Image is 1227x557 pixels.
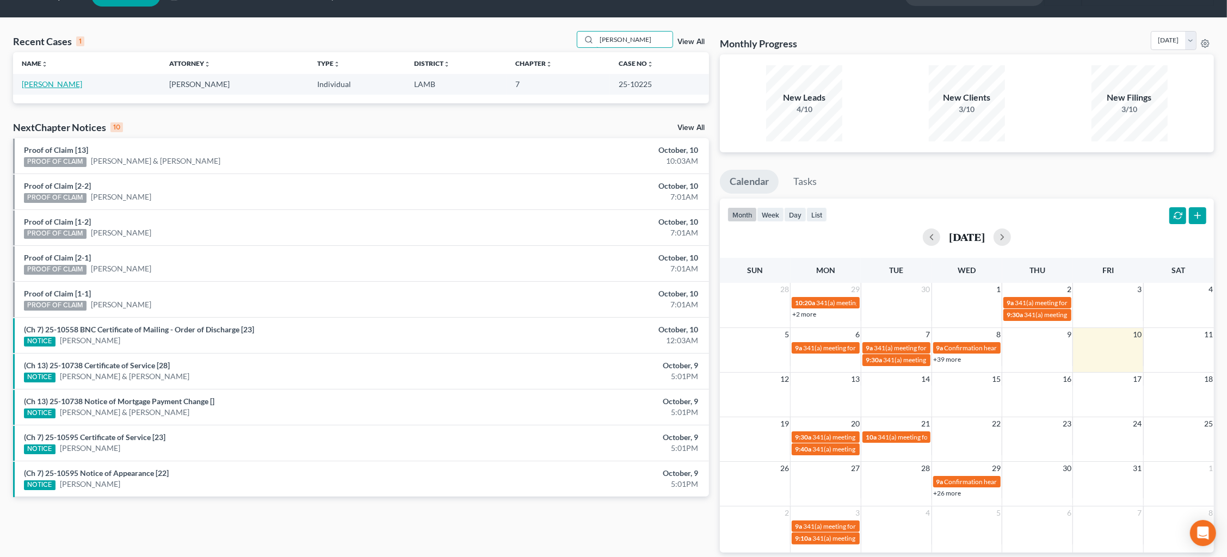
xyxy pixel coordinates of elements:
[91,299,151,310] a: [PERSON_NAME]
[1066,283,1072,296] span: 2
[866,356,882,364] span: 9:30a
[889,265,903,275] span: Tue
[480,443,698,454] div: 5:01PM
[1024,311,1129,319] span: 341(a) meeting for [PERSON_NAME]
[24,468,169,478] a: (Ch 7) 25-10595 Notice of Appearance [22]
[936,344,944,352] span: 9a
[850,283,861,296] span: 29
[720,170,779,194] a: Calendar
[1137,283,1143,296] span: 3
[816,299,921,307] span: 341(a) meeting for [PERSON_NAME]
[91,227,151,238] a: [PERSON_NAME]
[806,207,827,222] button: list
[405,74,507,94] td: LAMB
[24,145,88,154] a: Proof of Claim [13]
[958,265,976,275] span: Wed
[1007,311,1023,319] span: 9:30a
[60,335,120,346] a: [PERSON_NAME]
[24,289,91,298] a: Proof of Claim [1-1]
[24,181,91,190] a: Proof of Claim [2-2]
[1062,462,1072,475] span: 30
[24,229,87,239] div: PROOF OF CLAIM
[1062,373,1072,386] span: 16
[812,433,917,441] span: 341(a) meeting for [PERSON_NAME]
[757,207,784,222] button: week
[929,104,1005,115] div: 3/10
[766,91,842,104] div: New Leads
[1066,506,1072,519] span: 6
[792,310,816,318] a: +2 more
[921,373,932,386] span: 14
[995,328,1002,341] span: 8
[677,124,705,132] a: View All
[779,373,790,386] span: 12
[766,104,842,115] div: 4/10
[795,344,802,352] span: 9a
[76,36,84,46] div: 1
[480,216,698,227] div: October, 10
[110,122,123,132] div: 10
[24,301,87,311] div: PROOF OF CLAIM
[1172,265,1186,275] span: Sat
[1066,328,1072,341] span: 9
[443,61,450,67] i: unfold_more
[995,506,1002,519] span: 5
[480,156,698,166] div: 10:03AM
[803,344,908,352] span: 341(a) meeting for [PERSON_NAME]
[803,522,908,530] span: 341(a) meeting for [PERSON_NAME]
[995,283,1002,296] span: 1
[480,432,698,443] div: October, 9
[850,417,861,430] span: 20
[24,480,56,490] div: NOTICE
[480,191,698,202] div: 7:01AM
[991,417,1002,430] span: 22
[24,373,56,382] div: NOTICE
[934,489,961,497] a: +26 more
[619,59,653,67] a: Case Nounfold_more
[24,337,56,346] div: NOTICE
[1203,417,1214,430] span: 25
[507,74,610,94] td: 7
[480,252,698,263] div: October, 10
[24,157,87,167] div: PROOF OF CLAIM
[779,462,790,475] span: 26
[480,371,698,382] div: 5:01PM
[929,91,1005,104] div: New Clients
[60,479,120,490] a: [PERSON_NAME]
[60,371,189,382] a: [PERSON_NAME] & [PERSON_NAME]
[934,355,961,363] a: +39 more
[13,121,123,134] div: NextChapter Notices
[784,328,790,341] span: 5
[317,59,340,67] a: Typeunfold_more
[784,170,827,194] a: Tasks
[22,59,48,67] a: Nameunfold_more
[480,181,698,191] div: October, 10
[921,462,932,475] span: 28
[747,265,763,275] span: Sun
[41,61,48,67] i: unfold_more
[1092,91,1168,104] div: New Filings
[480,288,698,299] div: October, 10
[13,35,84,48] div: Recent Cases
[204,61,211,67] i: unfold_more
[480,299,698,310] div: 7:01AM
[1007,299,1014,307] span: 9a
[24,432,165,442] a: (Ch 7) 25-10595 Certificate of Service [23]
[24,361,170,370] a: (Ch 13) 25-10738 Certificate of Service [28]
[677,38,705,46] a: View All
[610,74,709,94] td: 25-10225
[596,32,673,47] input: Search by name...
[921,283,932,296] span: 30
[812,445,917,453] span: 341(a) meeting for [PERSON_NAME]
[945,478,1068,486] span: Confirmation hearing for [PERSON_NAME]
[515,59,552,67] a: Chapterunfold_more
[784,506,790,519] span: 2
[334,61,340,67] i: unfold_more
[866,433,877,441] span: 10a
[795,433,811,441] span: 9:30a
[795,522,802,530] span: 9a
[936,478,944,486] span: 9a
[169,59,211,67] a: Attorneyunfold_more
[1132,328,1143,341] span: 10
[945,344,1068,352] span: Confirmation hearing for [PERSON_NAME]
